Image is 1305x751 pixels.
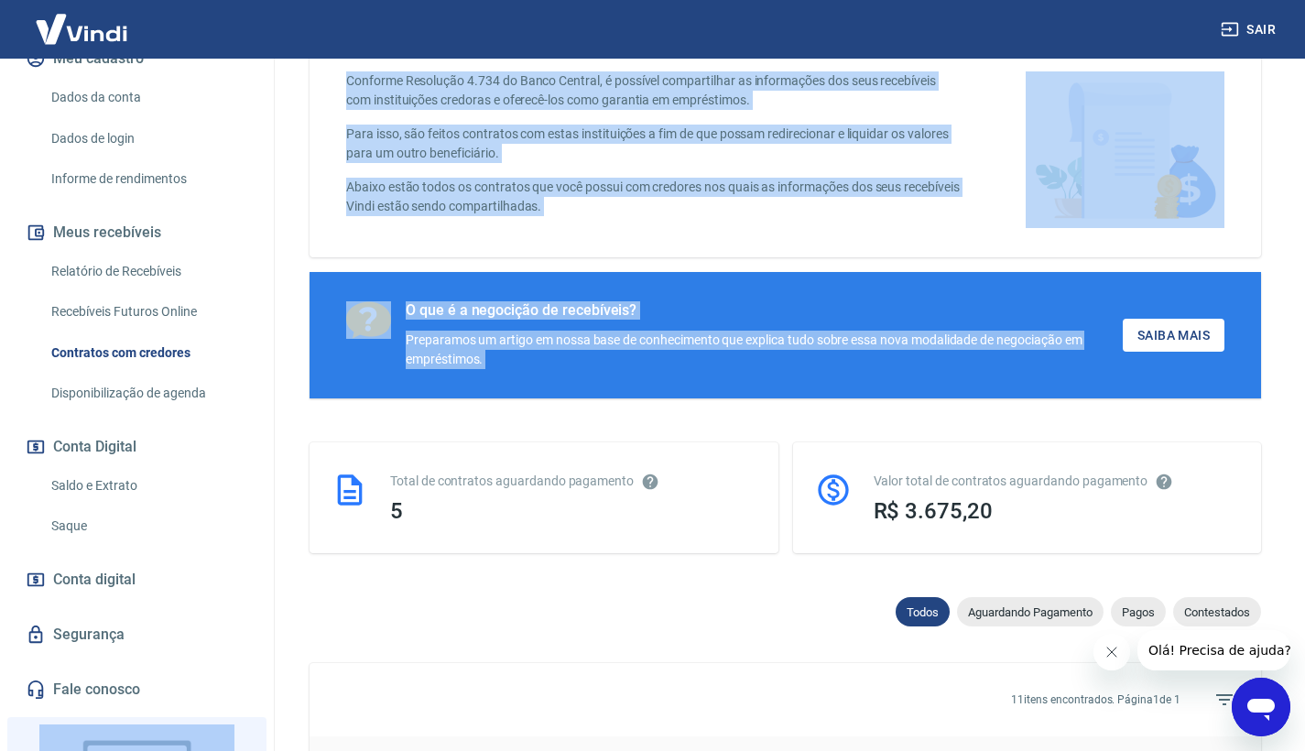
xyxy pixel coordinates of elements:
[1111,597,1166,626] div: Pagos
[11,13,154,27] span: Olá! Precisa de ajuda?
[1173,597,1261,626] div: Contestados
[390,472,756,491] div: Total de contratos aguardando pagamento
[1111,605,1166,619] span: Pagos
[1026,71,1224,228] img: main-image.9f1869c469d712ad33ce.png
[1173,605,1261,619] span: Contestados
[346,71,961,110] p: Conforme Resolução 4.734 do Banco Central, é possível compartilhar as informações dos seus recebí...
[22,212,252,253] button: Meus recebíveis
[1202,678,1246,722] span: Filtros
[44,334,252,372] a: Contratos com credores
[874,498,993,524] span: R$ 3.675,20
[44,293,252,331] a: Recebíveis Futuros Online
[44,79,252,116] a: Dados da conta
[957,597,1104,626] div: Aguardando Pagamento
[22,615,252,655] a: Segurança
[641,473,659,491] svg: Esses contratos não se referem à Vindi, mas sim a outras instituições.
[874,472,1240,491] div: Valor total de contratos aguardando pagamento
[1155,473,1173,491] svg: O valor comprometido não se refere a pagamentos pendentes na Vindi e sim como garantia a outras i...
[346,178,961,216] p: Abaixo estão todos os contratos que você possui com credores nos quais as informações dos seus re...
[44,375,252,412] a: Disponibilização de agenda
[44,160,252,198] a: Informe de rendimentos
[22,560,252,600] a: Conta digital
[390,498,756,524] div: 5
[53,567,136,593] span: Conta digital
[44,507,252,545] a: Saque
[346,125,961,163] p: Para isso, são feitos contratos com estas instituições a fim de que possam redirecionar e liquida...
[22,427,252,467] button: Conta Digital
[44,467,252,505] a: Saldo e Extrato
[1137,630,1290,670] iframe: Mensagem da empresa
[1011,691,1180,708] p: 11 itens encontrados. Página 1 de 1
[22,38,252,79] button: Meu cadastro
[22,1,141,57] img: Vindi
[44,120,252,158] a: Dados de login
[346,301,391,339] img: Ícone com um ponto de interrogação.
[896,597,950,626] div: Todos
[22,669,252,710] a: Fale conosco
[1217,13,1283,47] button: Sair
[1123,319,1224,353] a: Saiba Mais
[1093,634,1130,670] iframe: Fechar mensagem
[44,253,252,290] a: Relatório de Recebíveis
[896,605,950,619] span: Todos
[406,331,1123,369] div: Preparamos um artigo em nossa base de conhecimento que explica tudo sobre essa nova modalidade de...
[957,605,1104,619] span: Aguardando Pagamento
[406,301,1123,320] div: O que é a negocição de recebíveis?
[1232,678,1290,736] iframe: Botão para abrir a janela de mensagens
